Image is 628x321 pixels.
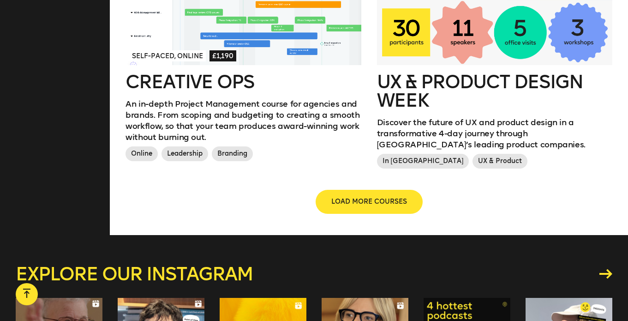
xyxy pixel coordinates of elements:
span: Leadership [161,146,208,161]
a: Explore our instagram [16,265,612,283]
span: UX & Product [472,154,527,169]
p: Discover the future of UX and product design in a transformative 4-day journey through [GEOGRAPHI... [377,117,612,150]
span: Online [126,146,158,161]
h2: UX & Product Design Week [377,73,612,109]
p: An in-depth Project Management course for agencies and brands. From scoping and budgeting to crea... [126,98,361,143]
span: £1,190 [209,50,236,61]
span: LOAD MORE COURSES [331,197,407,206]
button: LOAD MORE COURSES [317,191,422,213]
h2: Creative Ops [126,73,361,91]
span: Branding [212,146,253,161]
span: Self-paced, Online [129,50,206,61]
span: In [GEOGRAPHIC_DATA] [377,154,469,169]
